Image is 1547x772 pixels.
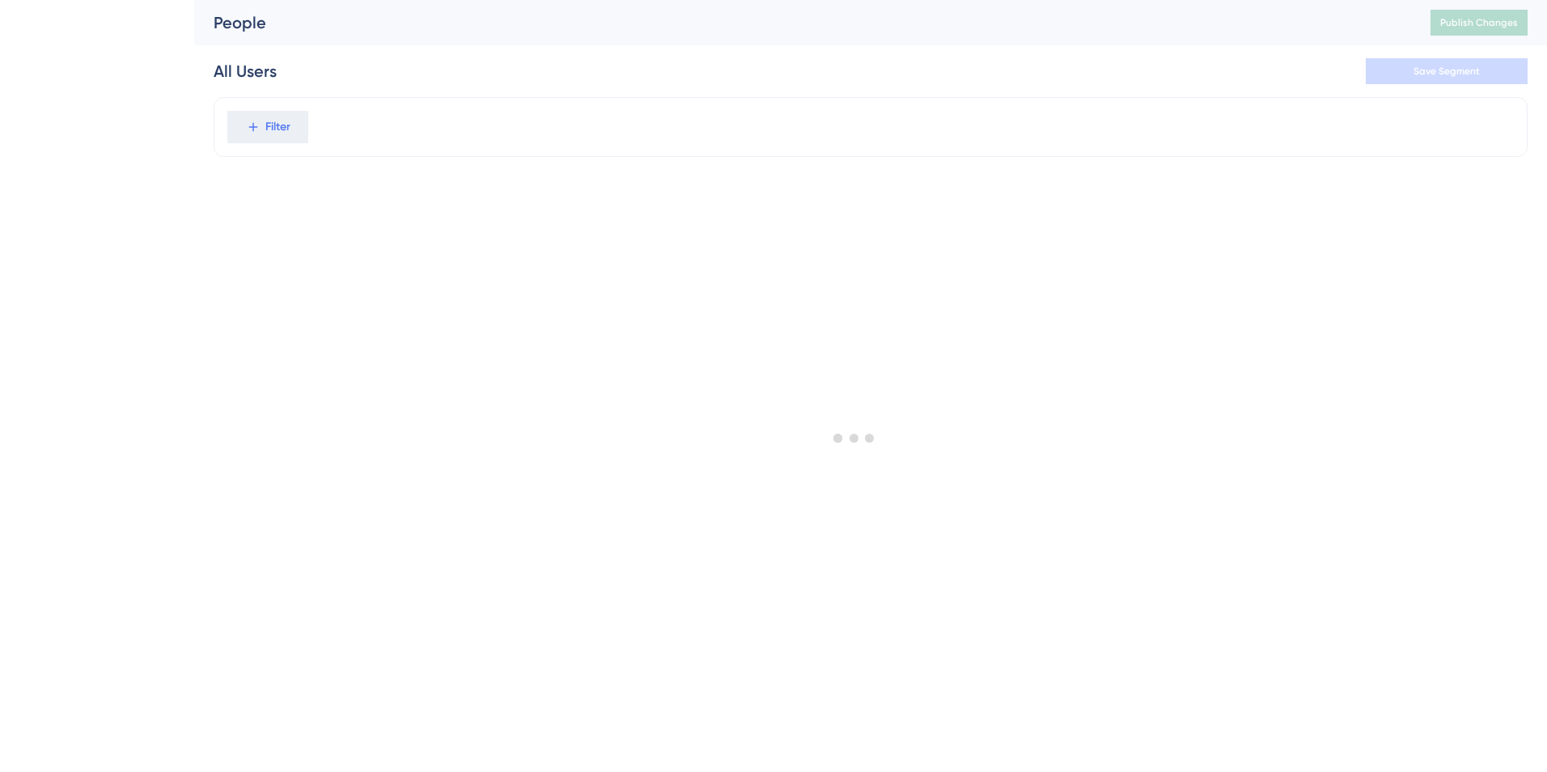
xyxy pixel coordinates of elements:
div: All Users [214,60,277,83]
button: Publish Changes [1430,10,1528,36]
button: Save Segment [1366,58,1528,84]
span: Save Segment [1413,65,1480,78]
span: Publish Changes [1440,16,1518,29]
div: People [214,11,1390,34]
